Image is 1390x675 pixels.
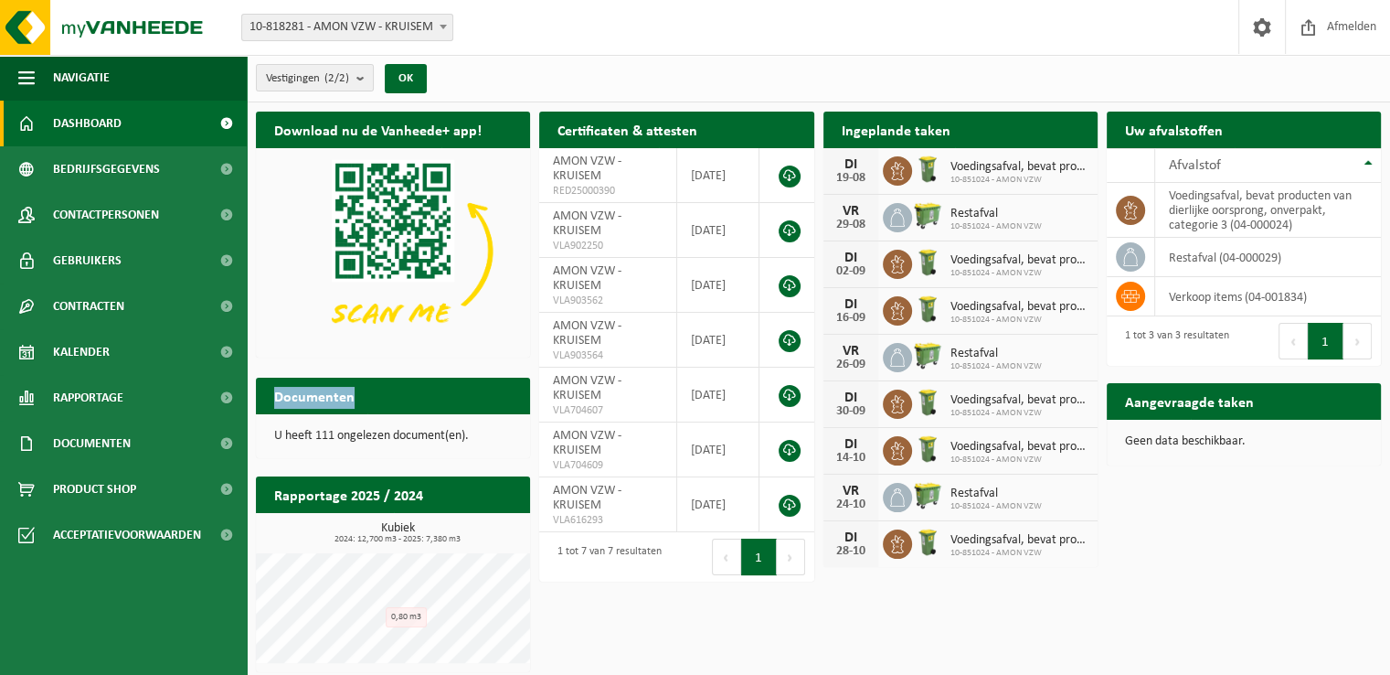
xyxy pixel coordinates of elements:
[53,421,131,466] span: Documenten
[539,112,716,147] h2: Certificaten & attesten
[950,300,1088,315] span: Voedingsafval, bevat producten van dierlijke oorsprong, onverpakt, categorie 3
[823,112,969,147] h2: Ingeplande taken
[53,512,201,558] span: Acceptatievoorwaarden
[1155,277,1381,316] td: verkoop items (04-001834)
[1155,183,1381,238] td: voedingsafval, bevat producten van dierlijke oorsprong, onverpakt, categorie 3 (04-000024)
[912,200,943,231] img: WB-0660-HPE-GN-50
[777,539,805,575] button: Next
[53,55,110,101] span: Navigatie
[265,522,530,544] h3: Kubiek
[833,344,869,359] div: VR
[912,527,943,558] img: WB-0140-HPE-GN-50
[833,530,869,545] div: DI
[833,437,869,452] div: DI
[950,160,1088,175] span: Voedingsafval, bevat producten van dierlijke oorsprong, onverpakt, categorie 3
[553,458,663,473] span: VLA704609
[912,247,943,278] img: WB-0140-HPE-GN-50
[553,155,621,183] span: AMON VZW - KRUISEM
[1155,238,1381,277] td: restafval (04-000029)
[950,221,1042,232] span: 10-851024 - AMON VZW
[1107,383,1272,419] h2: Aangevraagde taken
[950,408,1088,419] span: 10-851024 - AMON VZW
[553,319,621,348] span: AMON VZW - KRUISEM
[833,452,869,465] div: 14-10
[256,148,530,354] img: Download de VHEPlus App
[677,423,759,477] td: [DATE]
[256,378,373,413] h2: Documenten
[241,14,453,41] span: 10-818281 - AMON VZW - KRUISEM
[53,466,136,512] span: Product Shop
[677,477,759,532] td: [DATE]
[548,537,662,577] div: 1 tot 7 van 7 resultaten
[912,340,943,371] img: WB-0660-HPE-GN-50
[53,375,123,421] span: Rapportage
[1279,323,1308,359] button: Previous
[950,207,1042,221] span: Restafval
[833,265,869,278] div: 02-09
[912,154,943,185] img: WB-0140-HPE-GN-50
[833,297,869,312] div: DI
[53,238,122,284] span: Gebruikers
[1308,323,1343,359] button: 1
[1125,435,1363,448] p: Geen data beschikbaar.
[53,329,110,375] span: Kalender
[912,434,943,465] img: WB-0140-HPE-GN-50
[912,294,943,325] img: WB-0140-HPE-GN-50
[833,545,869,558] div: 28-10
[53,101,122,146] span: Dashboard
[912,387,943,418] img: WB-0140-HPE-GN-50
[833,391,869,405] div: DI
[1116,321,1229,361] div: 1 tot 3 van 3 resultaten
[385,64,427,93] button: OK
[833,484,869,498] div: VR
[833,498,869,511] div: 24-10
[833,312,869,325] div: 16-09
[53,192,159,238] span: Contactpersonen
[677,148,759,203] td: [DATE]
[677,313,759,368] td: [DATE]
[950,315,1088,326] span: 10-851024 - AMON VZW
[950,455,1088,466] span: 10-851024 - AMON VZW
[394,512,528,549] a: Bekijk rapportage
[950,487,1042,501] span: Restafval
[242,15,452,40] span: 10-818281 - AMON VZW - KRUISEM
[950,548,1088,559] span: 10-851024 - AMON VZW
[950,268,1088,279] span: 10-851024 - AMON VZW
[833,219,869,231] div: 29-08
[950,533,1088,548] span: Voedingsafval, bevat producten van dierlijke oorsprong, onverpakt, categorie 3
[553,403,663,418] span: VLA704607
[553,348,663,363] span: VLA903564
[950,440,1088,455] span: Voedingsafval, bevat producten van dierlijke oorsprong, onverpakt, categorie 3
[386,607,427,627] div: 0,80 m3
[266,65,349,92] span: Vestigingen
[553,264,621,293] span: AMON VZW - KRUISEM
[950,501,1042,512] span: 10-851024 - AMON VZW
[553,239,663,253] span: VLA902250
[553,429,621,457] span: AMON VZW - KRUISEM
[950,361,1042,372] span: 10-851024 - AMON VZW
[1169,158,1221,173] span: Afvalstof
[833,157,869,172] div: DI
[53,146,160,192] span: Bedrijfsgegevens
[950,393,1088,408] span: Voedingsafval, bevat producten van dierlijke oorsprong, onverpakt, categorie 3
[553,184,663,198] span: RED25000390
[256,477,441,512] h2: Rapportage 2025 / 2024
[1343,323,1372,359] button: Next
[912,480,943,511] img: WB-0660-HPE-GN-50
[553,484,621,512] span: AMON VZW - KRUISEM
[677,203,759,258] td: [DATE]
[741,539,777,575] button: 1
[950,253,1088,268] span: Voedingsafval, bevat producten van dierlijke oorsprong, onverpakt, categorie 3
[274,430,512,443] p: U heeft 111 ongelezen document(en).
[833,405,869,418] div: 30-09
[324,72,349,84] count: (2/2)
[677,368,759,423] td: [DATE]
[553,209,621,238] span: AMON VZW - KRUISEM
[833,251,869,265] div: DI
[53,284,124,329] span: Contracten
[256,112,500,147] h2: Download nu de Vanheede+ app!
[677,258,759,313] td: [DATE]
[553,294,663,308] span: VLA903562
[712,539,741,575] button: Previous
[265,535,530,544] span: 2024: 12,700 m3 - 2025: 7,380 m3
